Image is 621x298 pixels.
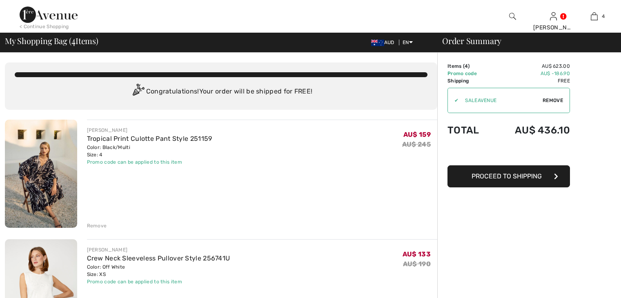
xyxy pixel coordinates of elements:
button: Proceed to Shipping [447,165,570,187]
a: 4 [574,11,614,21]
span: EN [403,40,413,45]
td: Free [492,77,570,85]
td: AU$ -186.90 [492,70,570,77]
img: My Bag [591,11,598,21]
div: [PERSON_NAME] [87,246,230,254]
span: AU$ 159 [403,131,431,138]
span: My Shopping Bag ( Items) [5,37,98,45]
iframe: PayPal [447,144,570,162]
a: Crew Neck Sleeveless Pullover Style 256741U [87,254,230,262]
img: 1ère Avenue [20,7,78,23]
td: Promo code [447,70,492,77]
td: AU$ 436.10 [492,116,570,144]
div: Color: Off White Size: XS [87,263,230,278]
a: Tropical Print Culotte Pant Style 251159 [87,135,212,142]
img: Congratulation2.svg [130,84,146,100]
div: Color: Black/Multi Size: 4 [87,144,212,158]
img: My Info [550,11,557,21]
div: [PERSON_NAME] [533,23,573,32]
input: Promo code [459,88,543,113]
td: AU$ 623.00 [492,62,570,70]
div: Order Summary [432,37,616,45]
span: Remove [543,97,563,104]
span: AUD [371,40,398,45]
td: Total [447,116,492,144]
div: < Continue Shopping [20,23,69,30]
span: 4 [71,35,76,45]
s: AU$ 190 [403,260,431,268]
img: search the website [509,11,516,21]
span: AU$ 133 [403,250,431,258]
span: Proceed to Shipping [472,172,542,180]
div: ✔ [448,97,459,104]
div: Promo code can be applied to this item [87,278,230,285]
div: Remove [87,222,107,229]
img: Tropical Print Culotte Pant Style 251159 [5,120,77,228]
img: Australian Dollar [371,40,384,46]
span: 4 [465,63,468,69]
td: Shipping [447,77,492,85]
a: Sign In [550,12,557,20]
span: 4 [602,13,605,20]
div: Congratulations! Your order will be shipped for FREE! [15,84,427,100]
div: Promo code can be applied to this item [87,158,212,166]
div: [PERSON_NAME] [87,127,212,134]
td: Items ( ) [447,62,492,70]
s: AU$ 245 [402,140,431,148]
